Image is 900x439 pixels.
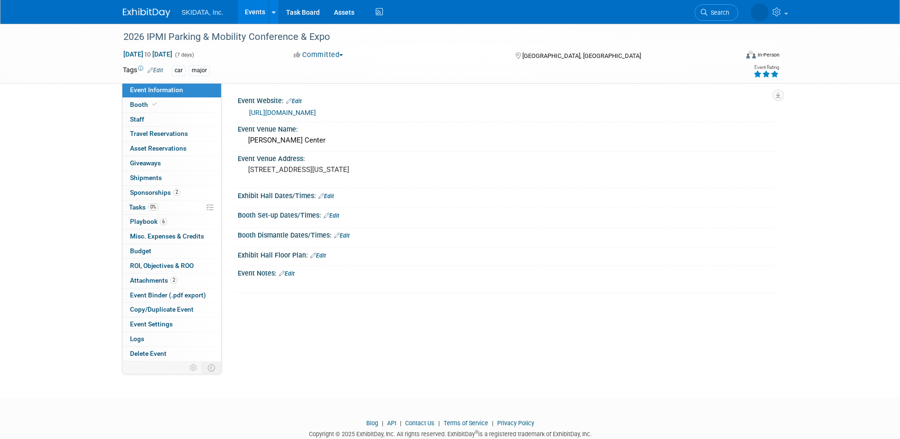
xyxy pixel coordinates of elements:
[130,350,167,357] span: Delete Event
[130,144,186,152] span: Asset Reservations
[238,189,778,201] div: Exhibit Hall Dates/Times:
[490,420,496,427] span: |
[148,67,163,74] a: Edit
[387,420,396,427] a: API
[189,66,210,76] div: major
[238,152,778,163] div: Event Venue Address:
[122,303,221,317] a: Copy/Duplicate Event
[130,174,162,181] span: Shipments
[130,335,144,343] span: Logs
[122,98,221,112] a: Booth
[290,50,347,60] button: Committed
[682,49,780,64] div: Event Format
[130,277,177,284] span: Attachments
[286,98,302,105] a: Edit
[130,115,144,123] span: Staff
[130,305,194,313] span: Copy/Duplicate Event
[249,109,316,116] a: [URL][DOMAIN_NAME]
[130,101,159,108] span: Booth
[238,122,778,134] div: Event Venue Name:
[238,248,778,260] div: Exhibit Hall Floor Plan:
[751,3,769,21] img: Mary Beth McNair
[279,270,295,277] a: Edit
[130,159,161,167] span: Giveaways
[122,347,221,361] a: Delete Event
[122,244,221,258] a: Budget
[238,94,778,106] div: Event Website:
[130,218,167,225] span: Playbook
[122,288,221,303] a: Event Binder (.pdf export)
[324,212,339,219] a: Edit
[398,420,404,427] span: |
[130,247,151,255] span: Budget
[318,193,334,200] a: Edit
[130,189,180,196] span: Sponsorships
[130,232,204,240] span: Misc. Expenses & Credits
[182,9,223,16] span: SKIDATA, Inc.
[174,52,194,58] span: (7 days)
[130,130,188,137] span: Travel Reservations
[122,259,221,273] a: ROI, Objectives & ROO
[444,420,488,427] a: Terms of Service
[172,66,186,76] div: car
[123,8,170,18] img: ExhibitDay
[148,203,158,210] span: 0%
[122,332,221,346] a: Logs
[245,133,770,148] div: [PERSON_NAME] Center
[130,320,173,328] span: Event Settings
[746,51,756,58] img: Format-Inperson.png
[334,232,350,239] a: Edit
[310,252,326,259] a: Edit
[707,9,729,16] span: Search
[497,420,534,427] a: Privacy Policy
[123,65,163,76] td: Tags
[238,208,778,220] div: Booth Set-up Dates/Times:
[122,229,221,244] a: Misc. Expenses & Credits
[753,65,779,70] div: Event Rating
[122,200,221,215] a: Tasks0%
[122,215,221,229] a: Playbook6
[366,420,378,427] a: Blog
[380,420,386,427] span: |
[202,362,221,374] td: Toggle Event Tabs
[130,291,206,299] span: Event Binder (.pdf export)
[170,277,177,284] span: 2
[522,52,641,59] span: [GEOGRAPHIC_DATA], [GEOGRAPHIC_DATA]
[152,102,157,107] i: Booth reservation complete
[122,83,221,97] a: Event Information
[130,262,194,269] span: ROI, Objectives & ROO
[122,156,221,171] a: Giveaways
[122,142,221,156] a: Asset Reservations
[122,186,221,200] a: Sponsorships2
[186,362,202,374] td: Personalize Event Tab Strip
[160,218,167,225] span: 6
[757,51,779,58] div: In-Person
[248,165,452,174] pre: [STREET_ADDRESS][US_STATE]
[475,429,478,435] sup: ®
[120,29,724,46] div: 2026 IPMI Parking & Mobility Conference & Expo
[122,171,221,185] a: Shipments
[122,274,221,288] a: Attachments2
[436,420,442,427] span: |
[129,203,158,211] span: Tasks
[122,127,221,141] a: Travel Reservations
[130,86,183,94] span: Event Information
[238,228,778,240] div: Booth Dismantle Dates/Times:
[122,113,221,127] a: Staff
[173,189,180,196] span: 2
[123,50,173,58] span: [DATE] [DATE]
[122,317,221,332] a: Event Settings
[405,420,435,427] a: Contact Us
[695,4,738,21] a: Search
[238,266,778,278] div: Event Notes:
[143,50,152,58] span: to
